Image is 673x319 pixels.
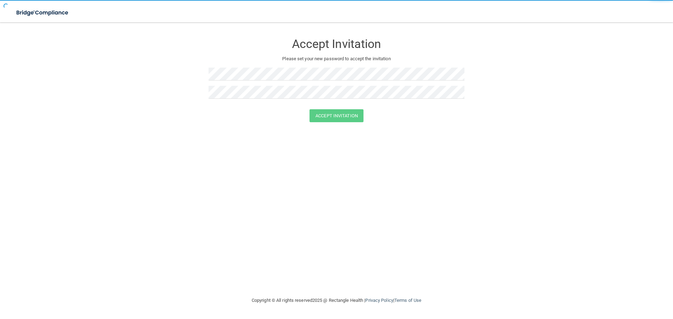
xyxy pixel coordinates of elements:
button: Accept Invitation [310,109,363,122]
p: Please set your new password to accept the invitation [214,55,459,63]
h3: Accept Invitation [209,37,464,50]
div: Copyright © All rights reserved 2025 @ Rectangle Health | | [209,289,464,312]
img: bridge_compliance_login_screen.278c3ca4.svg [11,6,75,20]
a: Terms of Use [394,298,421,303]
a: Privacy Policy [365,298,393,303]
